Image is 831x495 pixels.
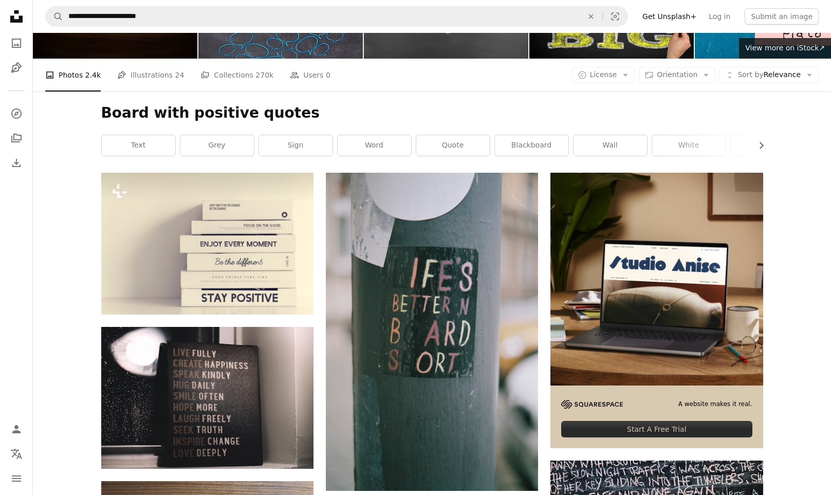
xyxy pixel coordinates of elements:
[703,8,736,25] a: Log in
[326,69,330,81] span: 0
[6,128,27,149] a: Collections
[719,67,819,83] button: Sort byRelevance
[678,400,752,409] span: A website makes it real.
[101,173,313,315] img: Books stack on white background ***These are our own 3D generic designs. They do not infringe on ...
[737,70,763,79] span: Sort by
[338,135,411,156] a: word
[6,33,27,53] a: Photos
[6,103,27,124] a: Explore
[101,239,313,248] a: Books stack on white background ***These are our own 3D generic designs. They do not infringe on ...
[6,419,27,439] a: Log in / Sign up
[6,468,27,489] button: Menu
[739,38,831,59] a: View more on iStock↗
[574,135,647,156] a: wall
[6,444,27,464] button: Language
[572,67,635,83] button: License
[290,59,330,91] a: Users 0
[175,69,184,81] span: 24
[752,135,763,156] button: scroll list to the right
[6,58,27,78] a: Illustrations
[102,135,175,156] a: text
[561,421,752,437] div: Start A Free Trial
[101,104,763,122] h1: Board with positive quotes
[657,70,697,79] span: Orientation
[326,327,538,336] a: text
[731,135,804,156] a: brown
[737,70,801,80] span: Relevance
[745,44,825,52] span: View more on iStock ↗
[101,393,313,402] a: live fully create happiness speak kindly decor
[590,70,617,79] span: License
[603,7,627,26] button: Visual search
[416,135,490,156] a: quote
[101,327,313,468] img: live fully create happiness speak kindly decor
[636,8,703,25] a: Get Unsplash+
[117,59,184,91] a: Illustrations 24
[6,153,27,173] a: Download History
[652,135,726,156] a: white
[561,400,623,409] img: file-1705255347840-230a6ab5bca9image
[550,173,763,385] img: file-1705123271268-c3eaf6a79b21image
[580,7,602,26] button: Clear
[180,135,254,156] a: grey
[255,69,273,81] span: 270k
[639,67,715,83] button: Orientation
[259,135,333,156] a: sign
[200,59,273,91] a: Collections 270k
[45,6,628,27] form: Find visuals sitewide
[550,173,763,448] a: A website makes it real.Start A Free Trial
[495,135,568,156] a: blackboard
[46,7,63,26] button: Search Unsplash
[6,6,27,29] a: Home — Unsplash
[326,173,538,490] img: text
[745,8,819,25] button: Submit an image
